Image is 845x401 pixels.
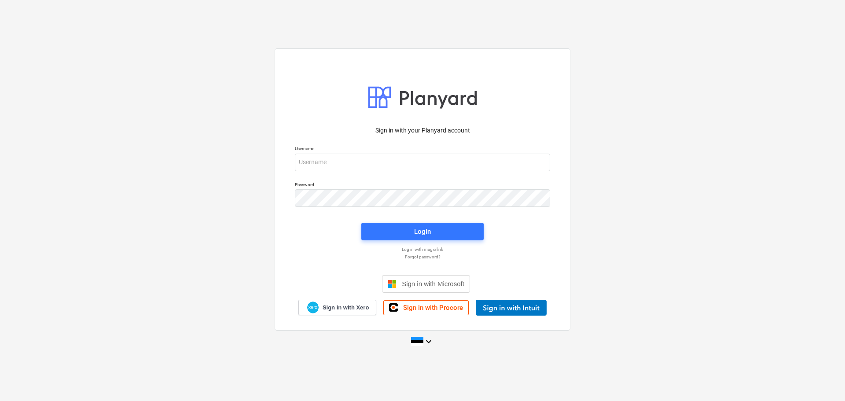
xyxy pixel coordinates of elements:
a: Sign in with Xero [298,300,377,315]
span: Sign in with Microsoft [402,280,464,287]
a: Forgot password? [290,254,555,260]
p: Username [295,146,550,153]
p: Sign in with your Planyard account [295,126,550,135]
i: keyboard_arrow_down [423,336,434,347]
input: Username [295,154,550,171]
a: Sign in with Procore [383,300,469,315]
a: Log in with magic link [290,246,555,252]
img: Microsoft logo [388,280,397,288]
div: Login [414,226,431,237]
span: Sign in with Procore [403,304,463,312]
span: Sign in with Xero [323,304,369,312]
p: Password [295,182,550,189]
button: Login [361,223,484,240]
img: Xero logo [307,302,319,313]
